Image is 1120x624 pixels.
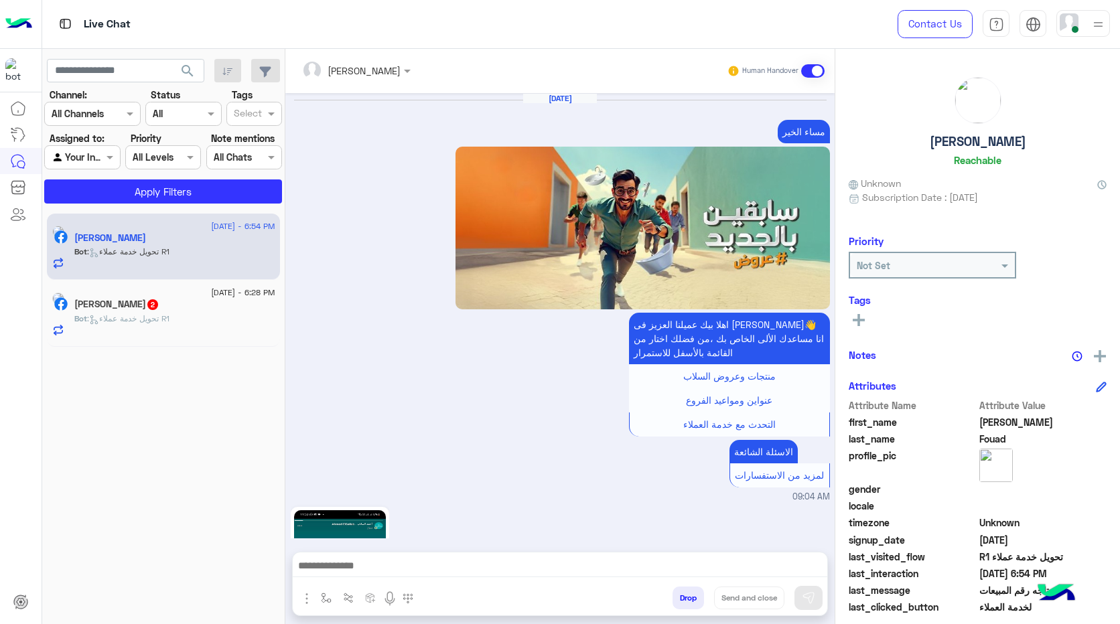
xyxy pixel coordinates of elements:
span: لخدمة العملاء [979,600,1107,614]
img: picture [979,449,1013,482]
img: select flow [321,593,332,603]
div: Select [232,106,262,123]
span: : تحويل خدمة عملاء R1 [87,313,169,323]
button: create order [360,587,382,609]
img: send attachment [299,591,315,607]
img: picture [955,78,1001,123]
span: null [979,482,1107,496]
span: 09:04 AM [792,491,830,503]
h6: Notes [849,349,876,361]
img: send message [802,591,815,605]
span: [DATE] - 6:28 PM [211,287,275,299]
img: userImage [1060,13,1078,32]
p: 14/9/2025, 9:04 AM [629,313,830,364]
h6: [DATE] [523,94,597,103]
h6: Reachable [954,154,1001,166]
p: 14/9/2025, 9:04 AM [778,120,830,143]
img: hulul-logo.png [1033,570,1080,617]
label: Priority [131,131,161,145]
span: signup_date [849,533,977,547]
span: عنواين ومواعيد الفروع [686,394,772,406]
span: Subscription Date : [DATE] [862,190,978,204]
span: last_visited_flow [849,550,977,564]
span: timezone [849,516,977,530]
span: first_name [849,415,977,429]
img: picture [52,293,64,305]
img: Facebook [54,230,68,244]
span: 2 [147,299,158,310]
span: last_name [849,432,977,446]
span: last_message [849,583,977,597]
label: Channel: [50,88,87,102]
span: التحدث مع خدمة العملاء [683,418,776,430]
img: create order [365,593,376,603]
img: tab [57,15,74,32]
span: 2025-08-09T00:36:00.332Z [979,533,1107,547]
small: Human Handover [742,66,798,76]
span: Sara [979,415,1107,429]
span: منتجات وعروض السلاب [683,370,776,382]
label: Assigned to: [50,131,104,145]
span: gender [849,482,977,496]
span: search [180,63,196,79]
h6: Priority [849,235,884,247]
img: add [1094,350,1106,362]
h6: Attributes [849,380,896,392]
span: لمزيد من الاستفسارات [735,469,824,481]
img: send voice note [382,591,398,607]
span: 2025-09-14T15:54:27.742Z [979,566,1107,580]
span: Attribute Name [849,398,977,412]
h5: [PERSON_NAME] [930,134,1026,149]
span: Fouad [979,432,1107,446]
img: 322208621163248 [5,58,29,82]
img: Facebook [54,297,68,311]
span: profile_pic [849,449,977,479]
button: Drop [673,587,704,609]
a: tab [983,10,1009,38]
h5: Jojo Jojo [74,299,159,310]
span: null [979,499,1107,513]
img: tab [989,17,1004,32]
span: Unknown [849,176,901,190]
span: Bot [74,313,87,323]
span: last_clicked_button [849,600,977,614]
span: : تحويل خدمة عملاء R1 [87,246,169,256]
img: Trigger scenario [343,593,354,603]
button: Apply Filters [44,179,282,204]
img: make a call [403,593,413,604]
img: picture [52,226,64,238]
img: tab [1026,17,1041,32]
p: Live Chat [84,15,131,33]
a: Contact Us [898,10,973,38]
button: Send and close [714,587,784,609]
img: notes [1072,351,1082,362]
label: Tags [232,88,253,102]
h5: Sara Fouad [74,232,146,244]
img: profile [1090,16,1107,33]
p: 14/9/2025, 9:04 AM [729,440,798,463]
span: last_interaction [849,566,977,580]
button: search [171,59,204,88]
label: Status [151,88,180,102]
button: select flow [316,587,338,609]
h6: Tags [849,294,1107,306]
label: Note mentions [211,131,275,145]
img: YjlhZTUyZTYtYjM5OS00MzkwLTlhZDMtMjU1MTIzM2U3MmFjLmpwZw%3D%3D.jpg [456,147,830,309]
span: [DATE] - 6:54 PM [211,220,275,232]
button: Trigger scenario [338,587,360,609]
span: Unknown [979,516,1107,530]
span: locale [849,499,977,513]
span: تحويل خدمة عملاء R1 [979,550,1107,564]
span: Attribute Value [979,398,1107,412]
span: محتاجه رقم المبيعات [979,583,1107,597]
span: Bot [74,246,87,256]
img: Logo [5,10,32,38]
